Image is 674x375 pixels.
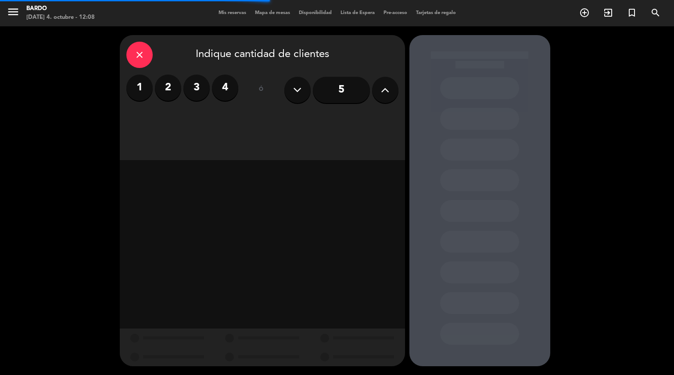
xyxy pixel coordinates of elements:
div: Indique cantidad de clientes [126,42,398,68]
i: add_circle_outline [579,7,590,18]
i: menu [7,5,20,18]
i: exit_to_app [603,7,613,18]
label: 4 [212,75,238,101]
span: Tarjetas de regalo [412,11,460,15]
span: Disponibilidad [294,11,336,15]
span: Mapa de mesas [251,11,294,15]
label: 1 [126,75,153,101]
span: Lista de Espera [336,11,379,15]
i: search [650,7,661,18]
div: [DATE] 4. octubre - 12:08 [26,13,95,22]
i: turned_in_not [627,7,637,18]
span: Pre-acceso [379,11,412,15]
label: 3 [183,75,210,101]
div: ó [247,75,276,105]
div: Bardo [26,4,95,13]
label: 2 [155,75,181,101]
i: close [134,50,145,60]
button: menu [7,5,20,21]
span: Mis reservas [214,11,251,15]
